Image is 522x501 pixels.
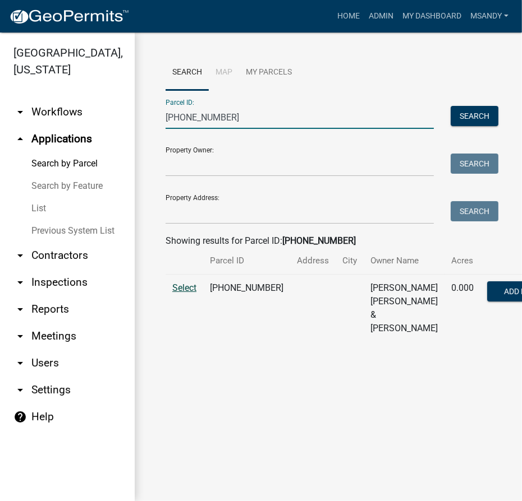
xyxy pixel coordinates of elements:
[13,383,27,397] i: arrow_drop_down
[290,248,336,274] th: Address
[166,55,209,91] a: Search
[466,6,513,27] a: msandy
[203,275,290,342] td: [PHONE_NUMBER]
[13,276,27,289] i: arrow_drop_down
[445,248,480,274] th: Acres
[336,248,364,274] th: City
[364,248,445,274] th: Owner Name
[451,106,498,126] button: Search
[364,6,398,27] a: Admin
[239,55,299,91] a: My Parcels
[13,330,27,343] i: arrow_drop_down
[445,275,480,342] td: 0.000
[282,235,356,246] strong: [PHONE_NUMBER]
[13,105,27,119] i: arrow_drop_down
[13,410,27,424] i: help
[13,356,27,370] i: arrow_drop_down
[166,234,491,248] div: Showing results for Parcel ID:
[13,132,27,146] i: arrow_drop_up
[333,6,364,27] a: Home
[364,275,445,342] td: [PERSON_NAME] [PERSON_NAME] & [PERSON_NAME]
[172,282,196,293] a: Select
[451,154,498,174] button: Search
[13,303,27,316] i: arrow_drop_down
[451,201,498,221] button: Search
[203,248,290,274] th: Parcel ID
[13,249,27,262] i: arrow_drop_down
[398,6,466,27] a: My Dashboard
